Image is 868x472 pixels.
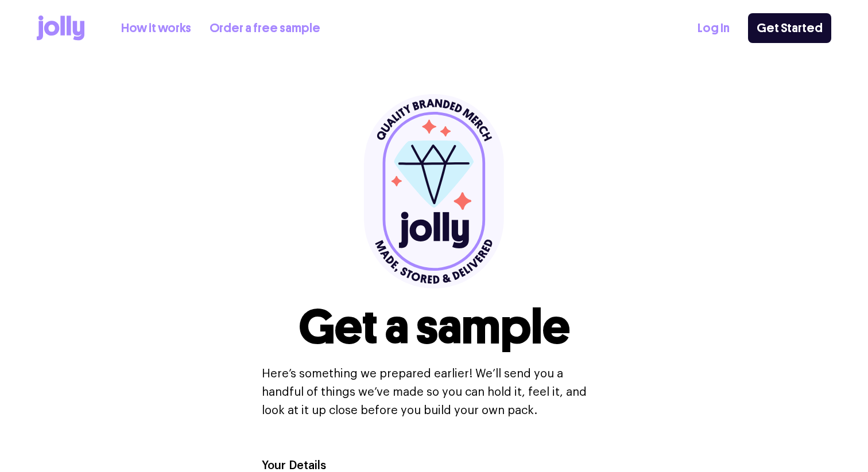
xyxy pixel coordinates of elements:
h1: Get a sample [299,303,570,351]
a: Log In [697,19,730,38]
p: Here’s something we prepared earlier! We’ll send you a handful of things we’ve made so you can ho... [262,365,606,420]
a: How it works [121,19,191,38]
a: Get Started [748,13,831,43]
a: Order a free sample [210,19,320,38]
